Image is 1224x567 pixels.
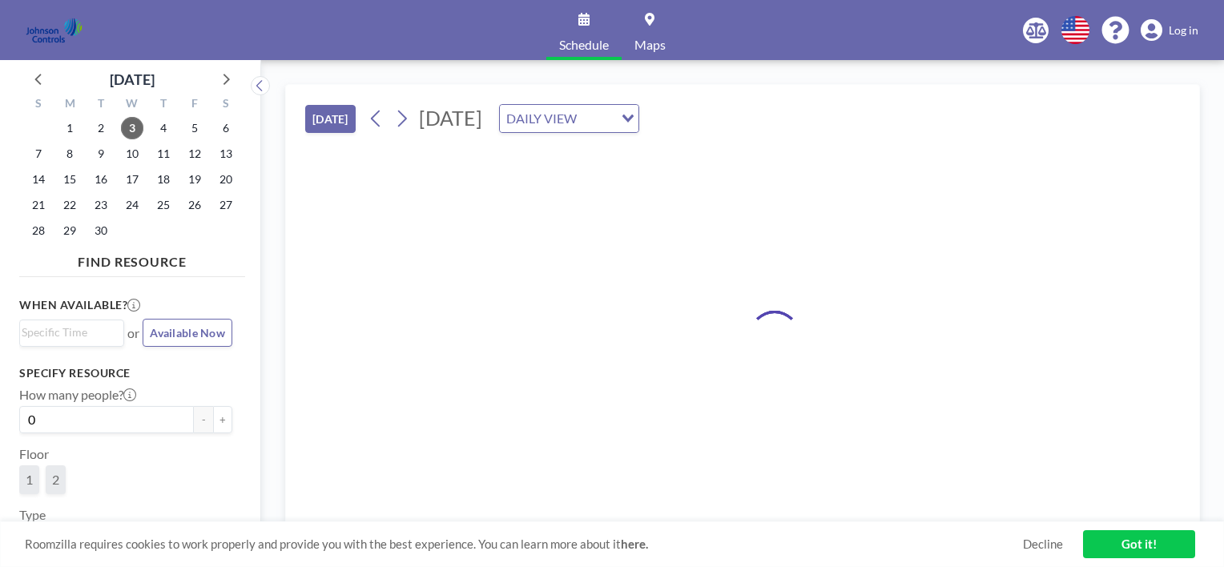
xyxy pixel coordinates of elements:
span: Roomzilla requires cookies to work properly and provide you with the best experience. You can lea... [25,537,1023,552]
span: Saturday, September 27, 2025 [215,194,237,216]
span: [DATE] [419,106,482,130]
span: Friday, September 12, 2025 [183,143,206,165]
div: [DATE] [110,68,155,90]
span: Sunday, September 7, 2025 [27,143,50,165]
span: Thursday, September 4, 2025 [152,117,175,139]
div: F [179,94,210,115]
div: W [117,94,148,115]
span: Monday, September 1, 2025 [58,117,81,139]
a: here. [621,537,648,551]
span: Thursday, September 11, 2025 [152,143,175,165]
div: Search for option [500,105,638,132]
button: - [194,406,213,433]
button: [DATE] [305,105,356,133]
a: Got it! [1083,530,1195,558]
div: T [86,94,117,115]
input: Search for option [582,108,612,129]
img: organization-logo [26,14,83,46]
span: Saturday, September 13, 2025 [215,143,237,165]
a: Log in [1141,19,1198,42]
h3: Specify resource [19,366,232,380]
span: 2 [52,472,59,488]
span: Monday, September 15, 2025 [58,168,81,191]
span: Available Now [150,326,225,340]
span: Sunday, September 28, 2025 [27,219,50,242]
label: How many people? [19,387,136,403]
input: Search for option [22,324,115,341]
button: Available Now [143,319,232,347]
span: Sunday, September 21, 2025 [27,194,50,216]
span: Maps [634,38,666,51]
span: or [127,325,139,341]
span: Log in [1169,23,1198,38]
span: Monday, September 8, 2025 [58,143,81,165]
span: Monday, September 22, 2025 [58,194,81,216]
span: Thursday, September 25, 2025 [152,194,175,216]
a: Decline [1023,537,1063,552]
div: Search for option [20,320,123,344]
label: Type [19,507,46,523]
span: Tuesday, September 23, 2025 [90,194,112,216]
div: S [23,94,54,115]
span: Wednesday, September 10, 2025 [121,143,143,165]
span: Tuesday, September 16, 2025 [90,168,112,191]
span: Tuesday, September 30, 2025 [90,219,112,242]
span: Saturday, September 6, 2025 [215,117,237,139]
span: Monday, September 29, 2025 [58,219,81,242]
span: Wednesday, September 24, 2025 [121,194,143,216]
span: Friday, September 26, 2025 [183,194,206,216]
span: Sunday, September 14, 2025 [27,168,50,191]
label: Floor [19,446,49,462]
span: Wednesday, September 17, 2025 [121,168,143,191]
span: Thursday, September 18, 2025 [152,168,175,191]
span: DAILY VIEW [503,108,580,129]
button: + [213,406,232,433]
span: Wednesday, September 3, 2025 [121,117,143,139]
span: Tuesday, September 9, 2025 [90,143,112,165]
span: Friday, September 19, 2025 [183,168,206,191]
div: T [147,94,179,115]
h4: FIND RESOURCE [19,247,245,270]
div: M [54,94,86,115]
span: Tuesday, September 2, 2025 [90,117,112,139]
div: S [210,94,241,115]
span: Friday, September 5, 2025 [183,117,206,139]
span: 1 [26,472,33,488]
span: Saturday, September 20, 2025 [215,168,237,191]
span: Schedule [559,38,609,51]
